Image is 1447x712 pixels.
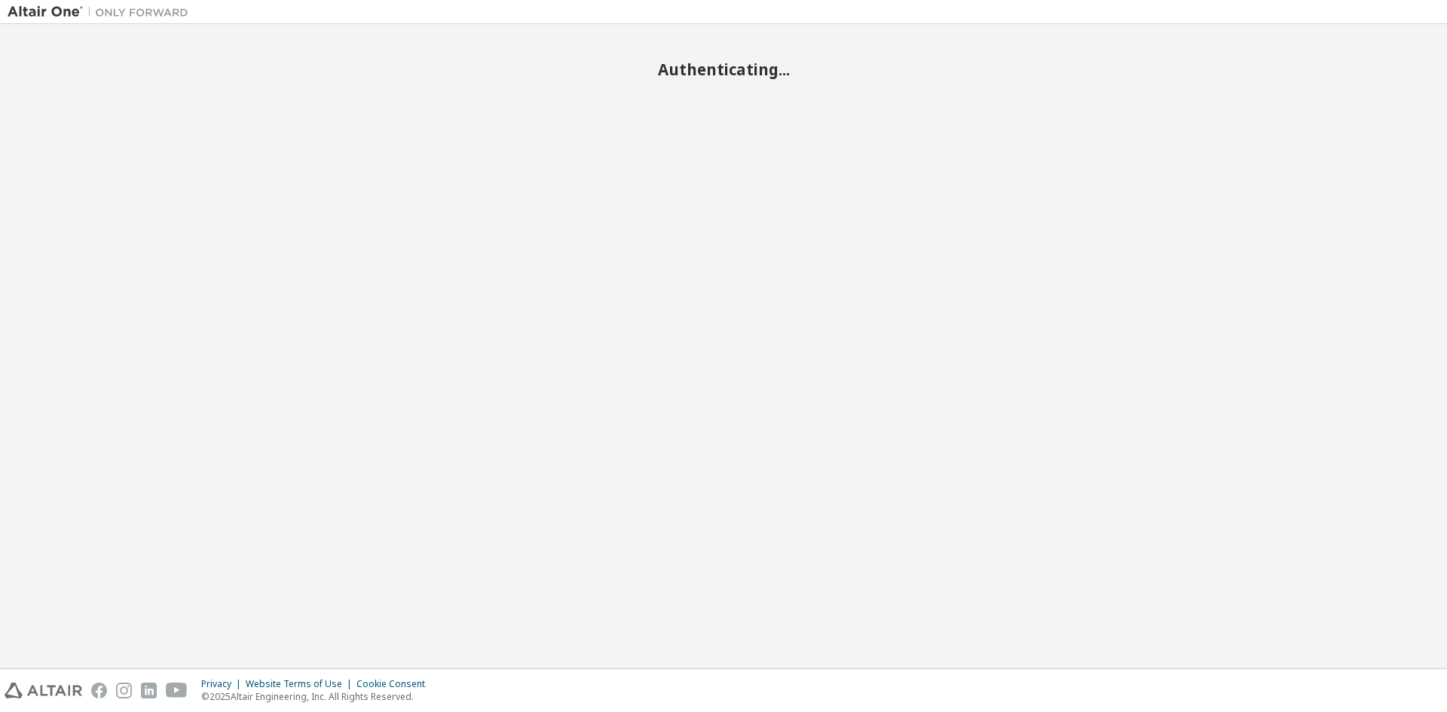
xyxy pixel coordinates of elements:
[91,683,107,698] img: facebook.svg
[8,60,1439,79] h2: Authenticating...
[246,678,356,690] div: Website Terms of Use
[141,683,157,698] img: linkedin.svg
[201,678,246,690] div: Privacy
[201,690,434,703] p: © 2025 Altair Engineering, Inc. All Rights Reserved.
[8,5,196,20] img: Altair One
[116,683,132,698] img: instagram.svg
[5,683,82,698] img: altair_logo.svg
[356,678,434,690] div: Cookie Consent
[166,683,188,698] img: youtube.svg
